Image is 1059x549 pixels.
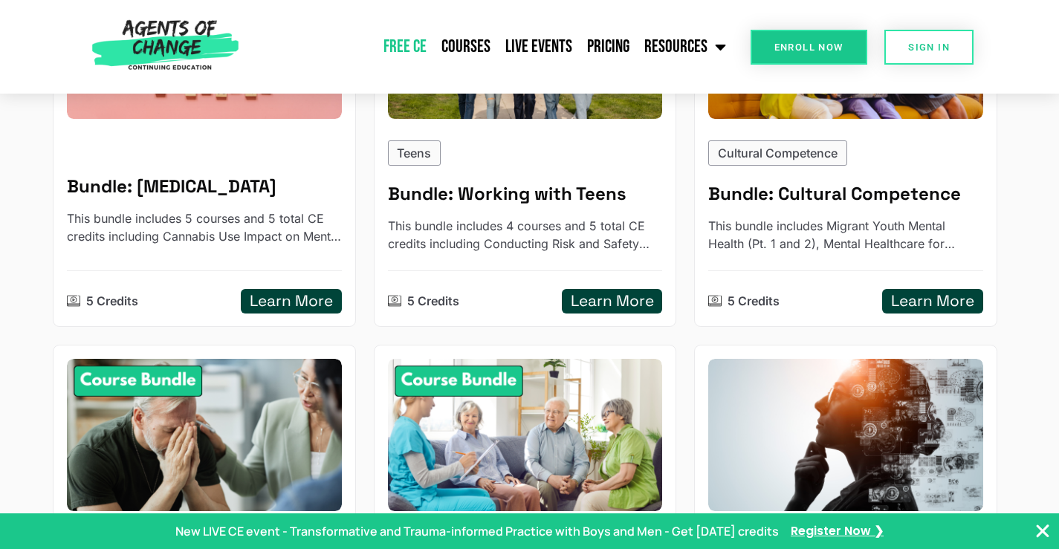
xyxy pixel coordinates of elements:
p: This bundle includes 4 courses and 5 total CE credits including Conducting Risk and Safety Assess... [388,217,663,253]
a: Courses [434,28,498,65]
h5: Bundle: Cannabis Use Disorder [67,176,342,198]
p: 5 Credits [728,292,780,310]
img: ChatGPT and AI for Social Workers and Mental Health Professionals (3 General CE Credit) [708,359,983,510]
span: SIGN IN [908,42,950,52]
img: Geriatric Care and Aging - 4 Credit CE Bundle [388,359,663,510]
p: New LIVE CE event - Transformative and Trauma-informed Practice with Boys and Men - Get [DATE] cr... [175,522,779,540]
h5: Bundle: Cultural Competence [708,183,983,205]
nav: Menu [245,28,733,65]
a: Live Events [498,28,580,65]
p: 5 Credits [407,292,459,310]
p: This bundle includes 5 courses and 5 total CE credits including Cannabis Use Impact on Mental Hea... [67,209,342,245]
a: Pricing [580,28,637,65]
button: Close Banner [1034,522,1052,540]
a: Resources [637,28,733,65]
a: SIGN IN [884,30,974,65]
h5: Learn More [571,292,654,311]
h5: Learn More [250,292,333,311]
span: Enroll Now [774,42,843,52]
p: Teens [397,144,431,162]
p: This bundle includes Migrant Youth Mental Health (Pt. 1 and 2), Mental Healthcare for Latinos, Na... [708,217,983,253]
img: Trauma and PTSD - 4 CE Credit Bundle [67,359,342,510]
h5: Bundle: Working with Teens [388,183,663,205]
a: Free CE [376,28,434,65]
p: 5 Credits [86,292,138,310]
a: Enroll Now [751,30,867,65]
p: Cultural Competence [718,144,838,162]
a: Register Now ❯ [791,523,884,539]
h5: Learn More [891,292,974,311]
